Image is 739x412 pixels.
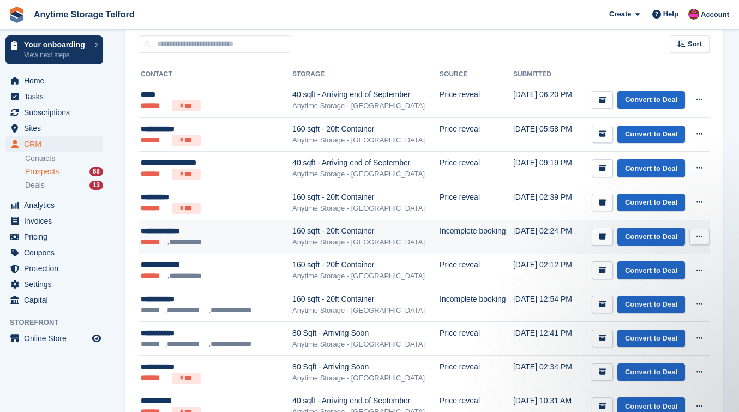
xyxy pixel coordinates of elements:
[5,136,103,152] a: menu
[5,121,103,136] a: menu
[617,194,685,212] a: Convert to Deal
[292,89,440,100] div: 40 sqft - Arriving end of September
[617,159,685,177] a: Convert to Deal
[440,254,513,288] td: Price reveal
[24,292,89,308] span: Capital
[688,39,702,50] span: Sort
[513,66,579,83] th: Submitted
[24,229,89,244] span: Pricing
[292,100,440,111] div: Anytime Storage - [GEOGRAPHIC_DATA]
[513,117,579,152] td: [DATE] 05:58 PM
[513,220,579,254] td: [DATE] 02:24 PM
[292,225,440,237] div: 160 sqft - 20ft Container
[617,330,685,348] a: Convert to Deal
[89,181,103,190] div: 13
[617,126,685,144] a: Convert to Deal
[292,305,440,316] div: Anytime Storage - [GEOGRAPHIC_DATA]
[292,237,440,248] div: Anytime Storage - [GEOGRAPHIC_DATA]
[292,169,440,180] div: Anytime Storage - [GEOGRAPHIC_DATA]
[24,73,89,88] span: Home
[617,228,685,246] a: Convert to Deal
[663,9,678,20] span: Help
[440,152,513,186] td: Price reveal
[24,261,89,276] span: Protection
[24,245,89,260] span: Coupons
[440,321,513,355] td: Price reveal
[617,363,685,381] a: Convert to Deal
[609,9,631,20] span: Create
[292,395,440,407] div: 40 sqft - Arriving end of September
[292,271,440,282] div: Anytime Storage - [GEOGRAPHIC_DATA]
[292,259,440,271] div: 160 sqft - 20ft Container
[701,9,729,20] span: Account
[688,9,699,20] img: Andrew Newall
[5,245,103,260] a: menu
[292,157,440,169] div: 40 sqft - Arriving end of September
[5,105,103,120] a: menu
[25,180,103,191] a: Deals 13
[24,136,89,152] span: CRM
[440,288,513,321] td: Incomplete booking
[513,288,579,321] td: [DATE] 12:54 PM
[292,327,440,339] div: 80 Sqft - Arriving Soon
[440,220,513,254] td: Incomplete booking
[5,331,103,346] a: menu
[5,229,103,244] a: menu
[292,192,440,203] div: 160 sqft - 20ft Container
[25,153,103,164] a: Contacts
[292,339,440,350] div: Anytime Storage - [GEOGRAPHIC_DATA]
[89,167,103,176] div: 68
[513,83,579,118] td: [DATE] 06:20 PM
[25,166,103,177] a: Prospects 68
[139,66,292,83] th: Contact
[5,261,103,276] a: menu
[292,203,440,214] div: Anytime Storage - [GEOGRAPHIC_DATA]
[24,50,89,60] p: View next steps
[617,296,685,314] a: Convert to Deal
[10,317,109,328] span: Storefront
[25,166,59,177] span: Prospects
[513,152,579,186] td: [DATE] 09:19 PM
[440,66,513,83] th: Source
[5,198,103,213] a: menu
[513,355,579,390] td: [DATE] 02:34 PM
[5,213,103,229] a: menu
[5,292,103,308] a: menu
[24,331,89,346] span: Online Store
[29,5,139,23] a: Anytime Storage Telford
[24,121,89,136] span: Sites
[440,355,513,390] td: Price reveal
[617,261,685,279] a: Convert to Deal
[24,277,89,292] span: Settings
[513,254,579,288] td: [DATE] 02:12 PM
[5,35,103,64] a: Your onboarding View next steps
[24,198,89,213] span: Analytics
[440,83,513,118] td: Price reveal
[513,186,579,220] td: [DATE] 02:39 PM
[24,89,89,104] span: Tasks
[24,213,89,229] span: Invoices
[5,277,103,292] a: menu
[5,89,103,104] a: menu
[90,332,103,345] a: Preview store
[5,73,103,88] a: menu
[292,373,440,384] div: Anytime Storage - [GEOGRAPHIC_DATA]
[292,135,440,146] div: Anytime Storage - [GEOGRAPHIC_DATA]
[513,321,579,355] td: [DATE] 12:41 PM
[440,117,513,152] td: Price reveal
[440,186,513,220] td: Price reveal
[617,91,685,109] a: Convert to Deal
[24,41,89,49] p: Your onboarding
[292,123,440,135] div: 160 sqft - 20ft Container
[9,7,25,23] img: stora-icon-8386f47178a22dfd0bd8f6a31ec36ba5ce8667c1dd55bd0f319d3a0aa187defe.svg
[292,294,440,305] div: 160 sqft - 20ft Container
[24,105,89,120] span: Subscriptions
[292,66,440,83] th: Storage
[25,180,45,190] span: Deals
[292,361,440,373] div: 80 Sqft - Arriving Soon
